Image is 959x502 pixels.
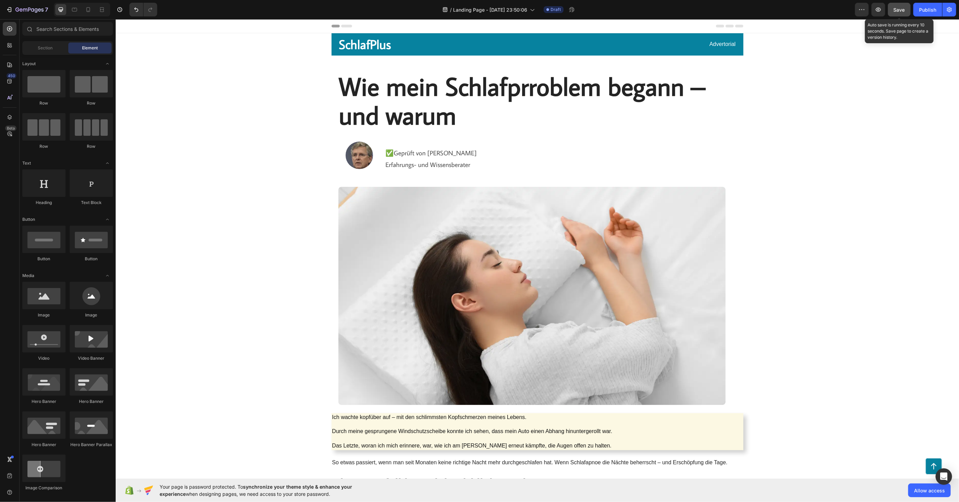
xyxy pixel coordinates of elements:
div: Button [70,256,113,262]
span: Toggle open [102,158,113,169]
span: Draft [551,7,561,13]
div: Row [22,143,66,150]
p: Ich wachte kopfüber auf – mit den schlimmsten Kopfschmerzen meines Lebens. [217,395,627,402]
div: Hero Banner [22,442,66,448]
span: Wie mein Schlafprroblem begann – und warum [223,50,590,112]
div: 450 [7,73,16,79]
span: Element [82,45,98,51]
div: Hero Banner [22,398,66,405]
div: Undo/Redo [129,3,157,16]
p: Das Letzte, woran ich mich erinnere, war, wie ich am [PERSON_NAME] erneut kämpfte, die Augen offe... [217,416,627,430]
span: Save [894,7,905,13]
button: Publish [913,3,942,16]
span: Button [22,216,35,223]
div: Video Banner [70,355,113,361]
div: Image [70,312,113,318]
p: ✅Geprüft von [PERSON_NAME] Erfahrungs- und Wissensberater [270,128,599,151]
div: Video [22,355,66,361]
p: 7 [45,5,48,14]
p: Advertorial [424,22,620,29]
div: Image Comparison [22,485,66,491]
p: ⁠⁠⁠⁠⁠⁠⁠ [223,53,609,111]
span: Toggle open [102,270,113,281]
div: Hero Banner [70,398,113,405]
div: Beta [5,125,16,131]
span: Landing Page - [DATE] 23:50:06 [453,6,527,13]
div: Row [70,143,113,150]
span: Your page is password protected. To when designing pages, we need access to your store password. [160,483,379,498]
div: Publish [919,6,936,13]
div: Image [22,312,66,318]
img: gempages_585892803884614339-de9dcb6d-a1c0-4b4b-bbf5-53831d9220a3.png [230,122,257,150]
div: Open Intercom Messenger [936,468,952,485]
span: Allow access [914,487,945,494]
div: Heading [22,200,66,206]
span: Media [22,273,34,279]
h1: Rich Text Editor. Editing area: main [223,53,610,111]
input: Search Sections & Elements [22,22,113,36]
span: Toggle open [102,214,113,225]
span: / [450,6,452,13]
span: Text [22,160,31,166]
div: Row [70,100,113,106]
div: Text Block [70,200,113,206]
button: 7 [3,3,51,16]
div: Row [22,100,66,106]
span: Layout [22,61,36,67]
iframe: Design area [116,19,959,479]
div: Button [22,256,66,262]
span: synchronize your theme style & enhance your experience [160,484,352,497]
span: Toggle open [102,58,113,69]
button: Allow access [908,483,951,497]
span: Section [38,45,53,51]
img: gempages_585892803884614339-f92fd961-066f-4373-8c20-1e4a765339eb.webp [223,168,610,385]
p: Durch meine gesprungene Windschutzscheibe konnte ich sehen, dass mein Auto einen Abhang hinunterg... [217,402,627,416]
button: Save [888,3,911,16]
div: Hero Banner Parallax [70,442,113,448]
